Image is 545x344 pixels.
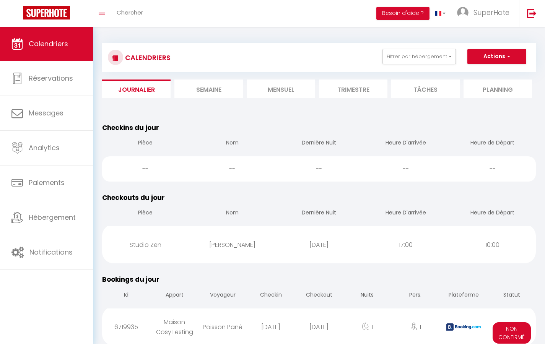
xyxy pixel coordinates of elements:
[376,7,429,20] button: Besoin d'aide ?
[449,133,536,154] th: Heure de Départ
[247,285,295,307] th: Checkin
[102,203,189,224] th: Pièce
[343,285,391,307] th: Nuits
[29,178,65,187] span: Paiements
[150,285,198,307] th: Appart
[102,285,150,307] th: Id
[464,80,532,98] li: Planning
[527,8,537,18] img: logout
[123,49,171,66] h3: CALENDRIERS
[102,232,189,257] div: Studio Zen
[29,108,63,118] span: Messages
[150,310,198,344] div: Maison CosyTesting
[343,315,391,339] div: 1
[102,315,150,339] div: 6719935
[189,203,276,224] th: Nom
[174,80,243,98] li: Semaine
[295,315,343,339] div: [DATE]
[493,322,531,344] span: Non Confirmé
[382,49,456,64] button: Filtrer par hébergement
[6,3,29,26] button: Ouvrir le widget de chat LiveChat
[102,80,171,98] li: Journalier
[391,315,439,339] div: 1
[449,232,536,257] div: 10:00
[102,156,189,181] div: --
[102,123,159,132] span: Checkins du jour
[29,39,68,49] span: Calendriers
[198,315,247,339] div: Poisson Pané
[23,6,70,19] img: Super Booking
[29,213,76,222] span: Hébergement
[102,275,159,284] span: Bookings du jour
[457,7,469,18] img: ...
[362,156,449,181] div: --
[247,80,315,98] li: Mensuel
[362,232,449,257] div: 17:00
[391,285,439,307] th: Pers.
[102,193,165,202] span: Checkouts du jour
[189,232,276,257] div: [PERSON_NAME]
[276,203,363,224] th: Dernière Nuit
[391,80,460,98] li: Tâches
[29,73,73,83] span: Réservations
[362,133,449,154] th: Heure D'arrivée
[189,133,276,154] th: Nom
[319,80,387,98] li: Trimestre
[276,156,363,181] div: --
[449,156,536,181] div: --
[295,285,343,307] th: Checkout
[102,133,189,154] th: Pièce
[488,285,536,307] th: Statut
[189,156,276,181] div: --
[117,8,143,16] span: Chercher
[439,285,488,307] th: Plateforme
[449,203,536,224] th: Heure de Départ
[276,232,363,257] div: [DATE]
[247,315,295,339] div: [DATE]
[29,247,73,257] span: Notifications
[29,143,60,153] span: Analytics
[276,133,363,154] th: Dernière Nuit
[473,8,509,17] span: SuperHote
[362,203,449,224] th: Heure D'arrivée
[198,285,247,307] th: Voyageur
[467,49,526,64] button: Actions
[446,323,481,331] img: booking2.png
